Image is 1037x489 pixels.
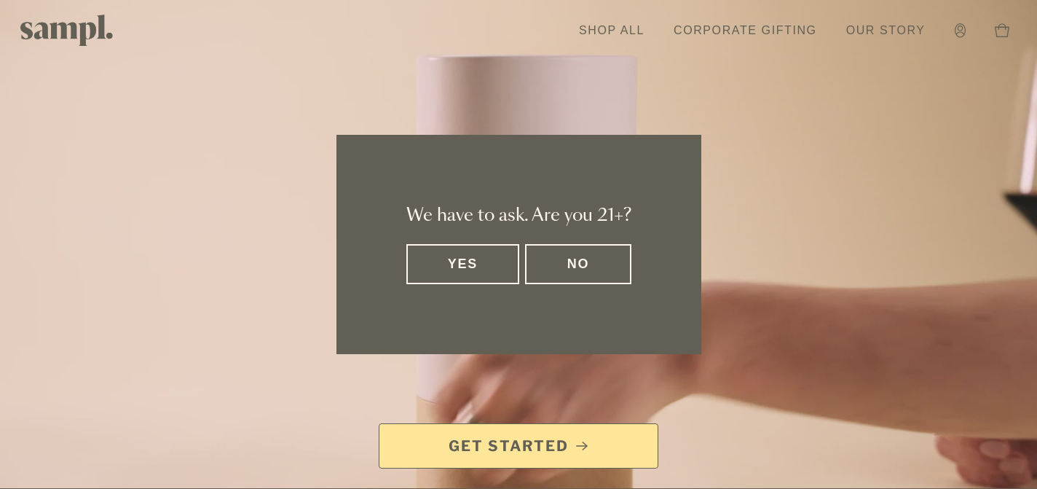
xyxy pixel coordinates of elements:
[839,15,933,47] a: Our Story
[449,436,569,456] span: Get Started
[666,15,824,47] a: Corporate Gifting
[572,15,652,47] a: Shop All
[379,423,658,469] a: Get Started
[20,15,114,46] img: Sampl logo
